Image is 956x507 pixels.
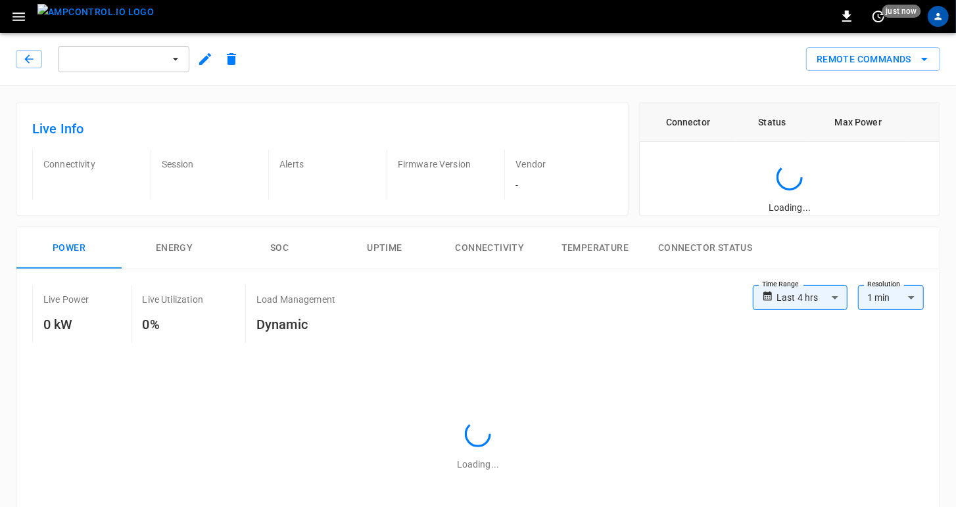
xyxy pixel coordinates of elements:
[332,227,437,269] button: Uptime
[882,5,921,18] span: just now
[515,158,612,171] p: Vendor
[640,102,736,142] th: Connector
[777,285,848,310] div: Last 4 hrs
[37,4,154,20] img: ampcontrol.io logo
[256,293,335,306] p: Load Management
[762,279,799,290] label: Time Range
[867,279,900,290] label: Resolution
[542,227,648,269] button: Temperature
[43,293,89,306] p: Live Power
[256,314,335,335] h6: Dynamic
[806,47,940,72] div: remote commands options
[143,293,203,306] p: Live Utilization
[279,158,376,171] p: Alerts
[457,459,499,470] span: Loading...
[16,227,122,269] button: Power
[858,285,924,310] div: 1 min
[648,227,763,269] button: Connector Status
[162,158,258,171] p: Session
[227,227,332,269] button: SOC
[769,202,811,213] span: Loading...
[806,47,940,72] button: Remote Commands
[515,179,612,192] p: -
[736,102,808,142] th: Status
[437,227,542,269] button: Connectivity
[143,314,203,335] h6: 0%
[640,102,940,142] table: connector table
[122,227,227,269] button: Energy
[928,6,949,27] div: profile-icon
[398,158,494,171] p: Firmware Version
[43,158,140,171] p: Connectivity
[868,6,889,27] button: set refresh interval
[808,102,909,142] th: Max Power
[43,314,89,335] h6: 0 kW
[32,118,612,139] h6: Live Info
